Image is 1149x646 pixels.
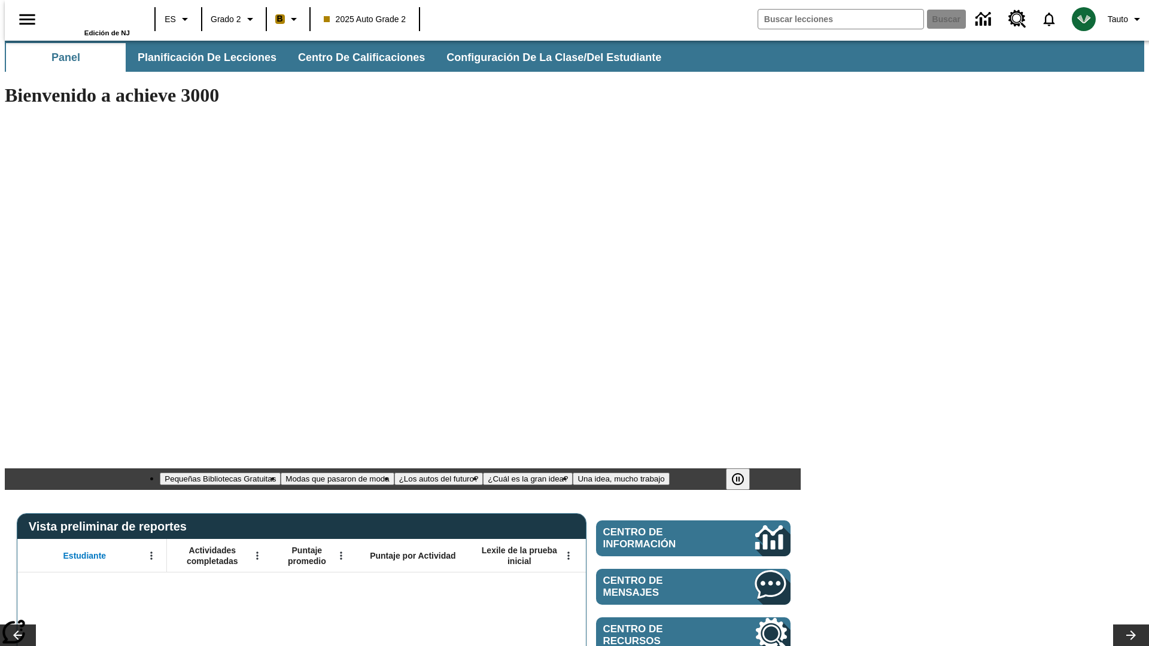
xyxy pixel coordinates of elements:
[10,2,45,37] button: Abrir el menú lateral
[1103,8,1149,30] button: Perfil/Configuración
[603,526,715,550] span: Centro de información
[29,520,193,534] span: Vista preliminar de reportes
[52,4,130,36] div: Portada
[394,473,484,485] button: Diapositiva 3 ¿Los autos del futuro?
[596,569,791,605] a: Centro de mensajes
[5,41,1144,72] div: Subbarra de navegación
[573,473,669,485] button: Diapositiva 5 Una idea, mucho trabajo
[603,575,719,599] span: Centro de mensajes
[159,8,197,30] button: Lenguaje: ES, Selecciona un idioma
[437,43,671,72] button: Configuración de la clase/del estudiante
[476,545,563,566] span: Lexile de la prueba inicial
[370,550,455,561] span: Puntaje por Actividad
[281,473,394,485] button: Diapositiva 2 Modas que pasaron de moda
[6,43,126,72] button: Panel
[1034,4,1065,35] a: Notificaciones
[5,84,801,106] h1: Bienvenido a achieve 3000
[278,545,336,566] span: Puntaje promedio
[446,51,661,65] span: Configuración de la clase/del estudiante
[324,13,406,26] span: 2025 Auto Grade 2
[84,29,130,36] span: Edición de NJ
[5,43,672,72] div: Subbarra de navegación
[173,545,252,566] span: Actividades completadas
[968,3,1001,36] a: Centro de información
[1113,624,1149,646] button: Carrusel de lecciones, seguir
[726,468,762,490] div: Pausar
[596,520,791,556] a: Centro de información
[1072,7,1096,31] img: avatar image
[63,550,107,561] span: Estudiante
[51,51,80,65] span: Panel
[138,51,276,65] span: Planificación de lecciones
[211,13,241,26] span: Grado 2
[1001,3,1034,35] a: Centro de recursos, Se abrirá en una pestaña nueva.
[248,547,266,565] button: Abrir menú
[560,547,577,565] button: Abrir menú
[1108,13,1128,26] span: Tauto
[288,43,434,72] button: Centro de calificaciones
[128,43,286,72] button: Planificación de lecciones
[298,51,425,65] span: Centro de calificaciones
[758,10,923,29] input: Buscar campo
[726,468,750,490] button: Pausar
[483,473,573,485] button: Diapositiva 4 ¿Cuál es la gran idea?
[160,473,281,485] button: Diapositiva 1 Pequeñas Bibliotecas Gratuitas
[332,547,350,565] button: Abrir menú
[52,5,130,29] a: Portada
[270,8,306,30] button: Boost El color de la clase es anaranjado claro. Cambiar el color de la clase.
[277,11,283,26] span: B
[142,547,160,565] button: Abrir menú
[206,8,262,30] button: Grado: Grado 2, Elige un grado
[165,13,176,26] span: ES
[1065,4,1103,35] button: Escoja un nuevo avatar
